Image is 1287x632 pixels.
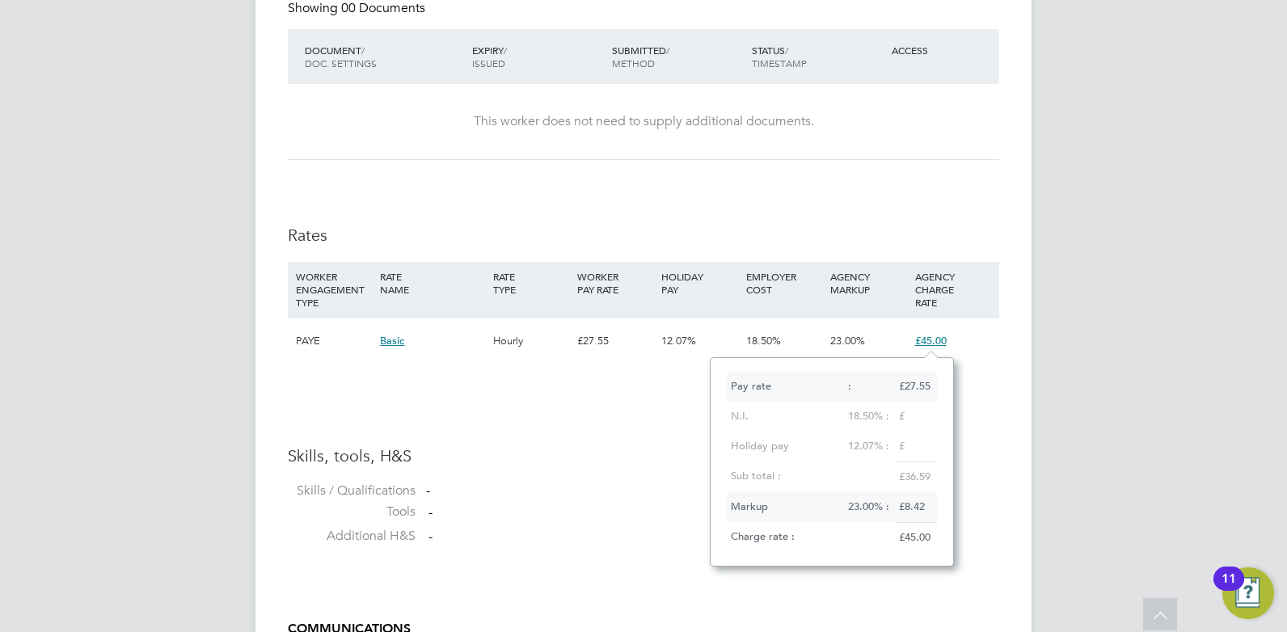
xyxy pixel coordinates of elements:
[573,318,657,364] div: £27.55
[428,529,433,545] span: -
[288,225,999,246] h3: Rates
[661,334,696,348] span: 12.07%
[1222,579,1236,600] div: 11
[746,334,781,348] span: 18.50%
[748,36,888,78] div: STATUS
[727,372,845,402] div: Pay rate
[292,318,376,364] div: PAYE
[727,522,895,552] div: Charge rate :
[830,334,865,348] span: 23.00%
[785,44,788,57] span: /
[573,262,657,304] div: WORKER PAY RATE
[844,492,894,522] div: 23.00% :
[489,318,573,364] div: Hourly
[844,402,894,432] div: 18.50% :
[727,402,845,432] div: N.I.
[472,57,505,70] span: ISSUED
[426,482,999,499] div: -
[288,445,999,466] h3: Skills, tools, H&S
[304,113,983,130] div: This worker does not need to supply additional documents.
[305,57,377,70] span: DOC. SETTINGS
[608,36,748,78] div: SUBMITTED
[612,57,655,70] span: METHOD
[657,262,741,304] div: HOLIDAY PAY
[727,492,845,522] div: Markup
[468,36,608,78] div: EXPIRY
[428,504,433,520] span: -
[301,36,468,78] div: DOCUMENT
[288,482,416,499] label: Skills / Qualifications
[489,262,573,304] div: RATE TYPE
[888,36,999,65] div: ACCESS
[504,44,507,57] span: /
[376,262,488,304] div: RATE NAME
[288,528,416,545] label: Additional H&S
[727,461,895,491] div: Sub total :
[844,372,894,402] div: :
[895,522,937,553] div: £45.00
[895,432,937,461] div: £
[742,262,826,304] div: EMPLOYER COST
[895,492,937,522] div: £8.42
[727,432,845,461] div: Holiday pay
[895,372,937,402] div: £27.55
[666,44,669,57] span: /
[844,432,894,461] div: 12.07% :
[915,334,947,348] span: £45.00
[895,402,937,432] div: £
[752,57,807,70] span: TIMESTAMP
[895,461,937,492] div: £36.59
[1222,567,1274,619] button: Open Resource Center, 11 new notifications
[288,503,416,520] label: Tools
[380,334,404,348] span: Basic
[292,262,376,317] div: WORKER ENGAGEMENT TYPE
[911,262,995,317] div: AGENCY CHARGE RATE
[361,44,365,57] span: /
[826,262,910,304] div: AGENCY MARKUP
